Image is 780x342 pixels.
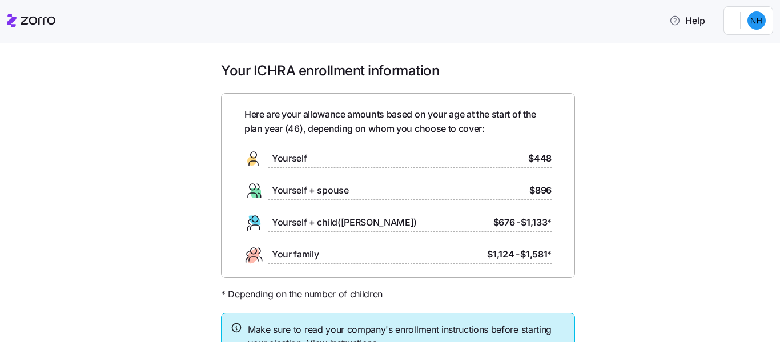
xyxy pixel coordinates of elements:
[487,247,514,261] span: $1,124
[272,183,349,198] span: Yourself + spouse
[493,215,515,230] span: $676
[528,151,552,166] span: $448
[637,9,691,32] button: Help
[708,14,731,27] img: Employer logo
[272,247,319,261] span: Your family
[520,247,552,261] span: $1,581
[516,247,520,261] span: -
[244,107,552,136] span: Here are your allowance amounts based on your age at the start of the plan year ( 46 ), depending...
[521,215,552,230] span: $1,133
[516,215,520,230] span: -
[221,287,383,301] span: * Depending on the number of children
[272,215,417,230] span: Yourself + child([PERSON_NAME])
[221,62,575,79] h1: Your ICHRA enrollment information
[529,183,552,198] span: $896
[272,151,307,166] span: Yourself
[646,14,682,27] span: Help
[747,11,766,30] img: ba0425477396cde6fba21af630087b3a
